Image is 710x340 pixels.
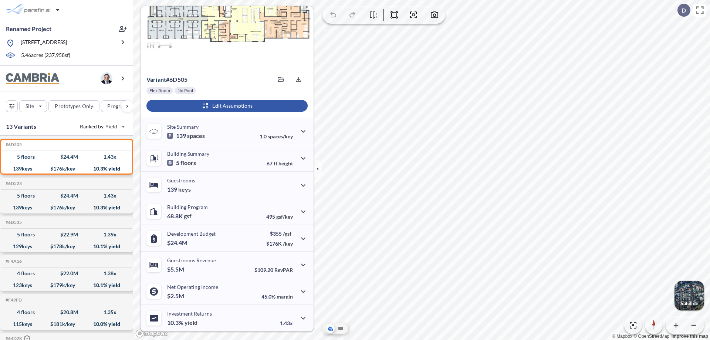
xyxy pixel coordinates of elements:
[167,239,189,246] p: $24.4M
[107,102,128,110] p: Program
[267,160,293,166] p: 67
[4,259,22,264] h5: Click to copy the code
[167,177,195,184] p: Guestrooms
[274,267,293,273] span: RevPAR
[4,220,22,225] h5: Click to copy the code
[185,319,197,326] span: yield
[167,230,216,237] p: Development Budget
[254,267,293,273] p: $109.20
[26,102,34,110] p: Site
[101,73,112,84] img: user logo
[146,76,166,83] span: Variant
[4,181,22,186] h5: Click to copy the code
[674,281,704,310] button: Switcher ImageSatellite
[19,100,47,112] button: Site
[48,100,99,112] button: Prototypes Only
[167,266,185,273] p: $5.5M
[167,124,199,130] p: Site Summary
[4,142,22,147] h5: Click to copy the code
[261,293,293,300] p: 45.0%
[266,230,293,237] p: $355
[135,329,168,338] a: Mapbox homepage
[167,132,205,139] p: 139
[277,293,293,300] span: margin
[266,213,293,220] p: 495
[266,240,293,247] p: $176K
[180,159,196,166] span: floors
[167,151,209,157] p: Building Summary
[21,51,70,60] p: 5.46 acres ( 237,958 sf)
[167,319,197,326] p: 10.3%
[4,297,22,303] h5: Click to copy the code
[177,88,193,94] p: No Pool
[280,320,293,326] p: 1.43x
[105,123,118,130] span: Yield
[682,7,686,14] p: D
[6,25,51,33] p: Renamed Project
[167,186,191,193] p: 139
[21,38,67,48] p: [STREET_ADDRESS]
[184,212,192,220] span: gsf
[149,88,170,94] p: Flex Room
[167,257,216,263] p: Guestrooms Revenue
[167,212,192,220] p: 68.8K
[612,334,632,339] a: Mapbox
[167,204,208,210] p: Building Program
[6,122,36,131] p: 13 Variants
[633,334,669,339] a: OpenStreetMap
[167,292,185,300] p: $2.5M
[278,160,293,166] span: height
[672,334,708,339] a: Improve this map
[283,230,291,237] span: /gsf
[274,160,277,166] span: ft
[283,240,293,247] span: /key
[187,132,205,139] span: spaces
[146,76,187,83] p: # 6d505
[167,310,212,317] p: Investment Returns
[268,133,293,139] span: spaces/key
[55,102,93,110] p: Prototypes Only
[276,213,293,220] span: gsf/key
[101,100,141,112] button: Program
[326,324,335,333] button: Aerial View
[167,284,218,290] p: Net Operating Income
[680,300,698,306] p: Satellite
[6,73,59,84] img: BrandImage
[674,281,704,310] img: Switcher Image
[146,100,308,112] button: Edit Assumptions
[336,324,345,333] button: Site Plan
[167,159,196,166] p: 5
[74,121,129,132] button: Ranked by Yield
[260,133,293,139] p: 1.0
[178,186,191,193] span: keys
